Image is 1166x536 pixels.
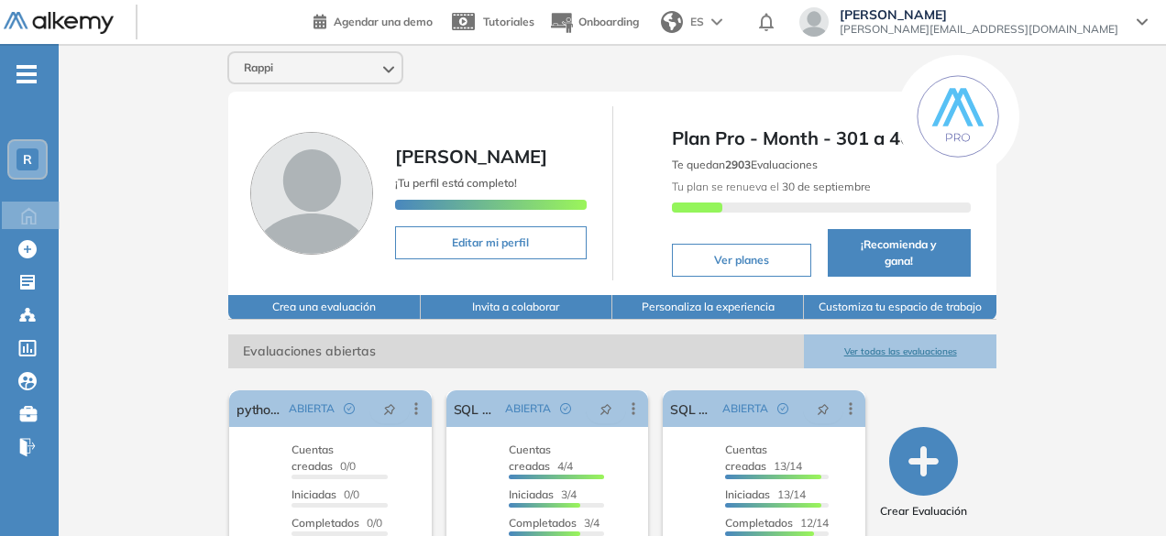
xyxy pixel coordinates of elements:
[244,60,273,75] span: Rappi
[690,14,704,30] span: ES
[549,3,639,42] button: Onboarding
[505,400,551,417] span: ABIERTA
[725,516,793,530] span: Completados
[725,516,829,530] span: 12/14
[334,15,433,28] span: Agendar una demo
[395,176,517,190] span: ¡Tu perfil está completo!
[509,516,577,530] span: Completados
[291,443,356,473] span: 0/0
[670,390,715,427] a: SQL Growth E&A
[421,295,612,320] button: Invita a colaborar
[725,487,770,501] span: Iniciadas
[454,390,499,427] a: SQL Turbo
[509,516,599,530] span: 3/4
[395,226,586,259] button: Editar mi perfil
[250,132,373,255] img: Foto de perfil
[777,403,788,414] span: check-circle
[804,334,995,368] button: Ver todas las evaluaciones
[383,401,396,416] span: pushpin
[840,7,1118,22] span: [PERSON_NAME]
[291,516,359,530] span: Completados
[725,443,767,473] span: Cuentas creadas
[289,400,335,417] span: ABIERTA
[880,427,967,520] button: Crear Evaluación
[483,15,534,28] span: Tutoriales
[722,400,768,417] span: ABIERTA
[672,158,818,171] span: Te quedan Evaluaciones
[779,180,871,193] b: 30 de septiembre
[313,9,433,31] a: Agendar una demo
[828,229,971,277] button: ¡Recomienda y gana!
[509,443,551,473] span: Cuentas creadas
[4,12,114,35] img: Logo
[599,401,612,416] span: pushpin
[291,516,382,530] span: 0/0
[578,15,639,28] span: Onboarding
[840,22,1118,37] span: [PERSON_NAME][EMAIL_ADDRESS][DOMAIN_NAME]
[672,244,811,277] button: Ver planes
[672,180,871,193] span: Tu plan se renueva el
[661,11,683,33] img: world
[817,401,830,416] span: pushpin
[509,443,573,473] span: 4/4
[672,125,971,152] span: Plan Pro - Month - 301 a 400
[395,145,547,168] span: [PERSON_NAME]
[344,403,355,414] span: check-circle
[23,152,32,167] span: R
[586,394,626,423] button: pushpin
[725,158,751,171] b: 2903
[803,394,843,423] button: pushpin
[880,503,967,520] span: Crear Evaluación
[612,295,804,320] button: Personaliza la experiencia
[509,487,577,501] span: 3/4
[804,295,995,320] button: Customiza tu espacio de trabajo
[711,18,722,26] img: arrow
[228,295,420,320] button: Crea una evaluación
[369,394,410,423] button: pushpin
[291,487,336,501] span: Iniciadas
[725,443,802,473] span: 13/14
[236,390,281,427] a: python support
[509,487,554,501] span: Iniciadas
[16,72,37,76] i: -
[725,487,806,501] span: 13/14
[291,487,359,501] span: 0/0
[228,334,804,368] span: Evaluaciones abiertas
[560,403,571,414] span: check-circle
[291,443,334,473] span: Cuentas creadas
